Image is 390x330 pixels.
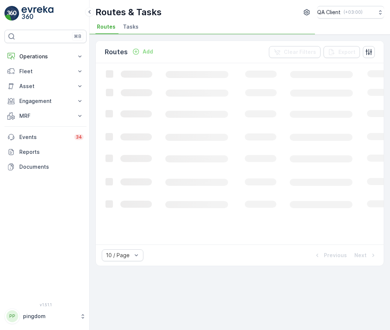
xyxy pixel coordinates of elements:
[76,134,82,140] p: 34
[95,6,162,18] p: Routes & Tasks
[324,252,347,259] p: Previous
[19,68,72,75] p: Fleet
[4,6,19,21] img: logo
[4,79,87,94] button: Asset
[19,97,72,105] p: Engagement
[4,130,87,145] a: Events34
[4,302,87,307] span: v 1.51.1
[269,46,321,58] button: Clear Filters
[19,148,84,156] p: Reports
[6,310,18,322] div: PP
[4,308,87,324] button: PPpingdom
[4,109,87,123] button: MRF
[317,9,341,16] p: QA Client
[23,313,76,320] p: pingdom
[324,46,360,58] button: Export
[123,23,139,30] span: Tasks
[317,6,384,19] button: QA Client(+03:00)
[4,94,87,109] button: Engagement
[4,49,87,64] button: Operations
[19,133,70,141] p: Events
[354,252,367,259] p: Next
[19,53,72,60] p: Operations
[4,145,87,159] a: Reports
[338,48,355,56] p: Export
[105,47,128,57] p: Routes
[74,33,81,39] p: ⌘B
[313,251,348,260] button: Previous
[19,163,84,171] p: Documents
[354,251,378,260] button: Next
[19,82,72,90] p: Asset
[344,9,363,15] p: ( +03:00 )
[4,159,87,174] a: Documents
[129,47,156,56] button: Add
[143,48,153,55] p: Add
[19,112,72,120] p: MRF
[22,6,53,21] img: logo_light-DOdMpM7g.png
[4,64,87,79] button: Fleet
[284,48,316,56] p: Clear Filters
[97,23,116,30] span: Routes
